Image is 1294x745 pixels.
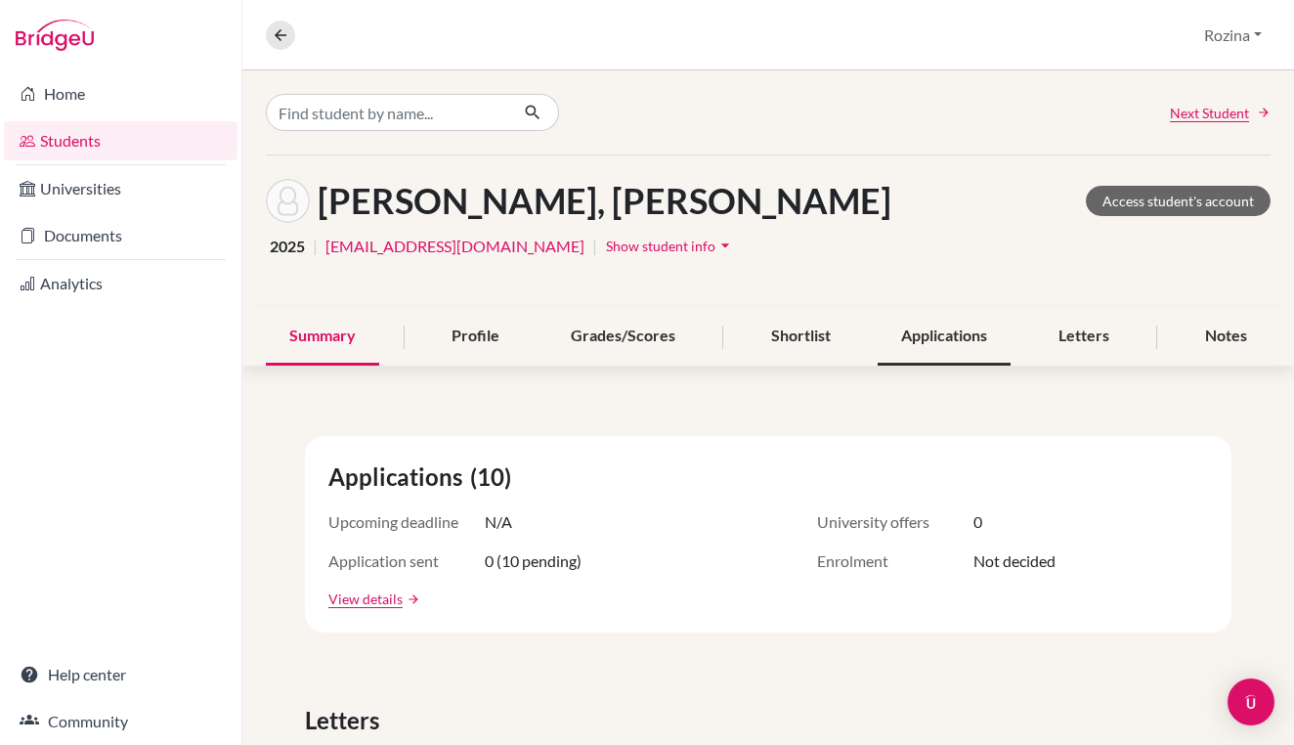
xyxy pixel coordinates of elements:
a: Universities [4,169,237,208]
span: Next Student [1170,103,1249,123]
span: (10) [470,460,519,495]
a: Analytics [4,264,237,303]
span: University offers [817,510,973,534]
a: Home [4,74,237,113]
span: Upcoming deadline [328,510,485,534]
a: arrow_forward [403,592,420,606]
a: Documents [4,216,237,255]
a: Next Student [1170,103,1271,123]
img: Bridge-U [16,20,94,51]
div: Summary [266,308,379,366]
img: Dorottya Kovács's avatar [266,179,310,223]
i: arrow_drop_down [715,236,735,255]
input: Find student by name... [266,94,508,131]
span: N/A [485,510,512,534]
span: | [313,235,318,258]
span: | [592,235,597,258]
div: Applications [878,308,1011,366]
span: Application sent [328,549,485,573]
a: [EMAIL_ADDRESS][DOMAIN_NAME] [325,235,584,258]
a: Access student's account [1086,186,1271,216]
span: Enrolment [817,549,973,573]
button: Show student infoarrow_drop_down [605,231,736,261]
button: Rozina [1195,17,1271,54]
div: Letters [1035,308,1133,366]
div: Notes [1182,308,1271,366]
a: Students [4,121,237,160]
div: Grades/Scores [547,308,699,366]
a: View details [328,589,403,609]
span: Applications [328,460,470,495]
span: 0 (10 pending) [485,549,582,573]
span: 0 [973,510,982,534]
h1: [PERSON_NAME], [PERSON_NAME] [318,180,891,222]
div: Profile [428,308,523,366]
a: Community [4,702,237,741]
div: Open Intercom Messenger [1228,679,1274,725]
span: Letters [305,703,387,738]
div: Shortlist [748,308,854,366]
span: Show student info [606,238,715,254]
span: Not decided [973,549,1056,573]
span: 2025 [270,235,305,258]
a: Help center [4,655,237,694]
